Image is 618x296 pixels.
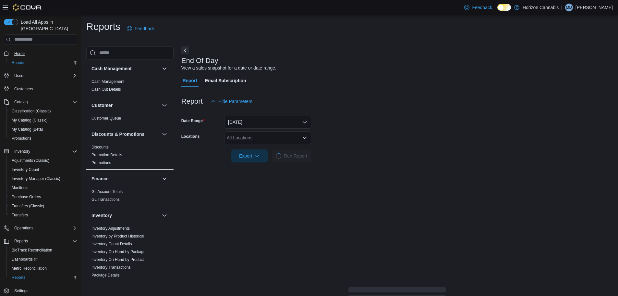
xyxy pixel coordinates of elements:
a: Package History [91,281,120,285]
button: Promotions [6,134,80,143]
h3: Cash Management [91,65,132,72]
span: Inventory Count [9,166,77,174]
h3: End Of Day [181,57,218,65]
button: Inventory Count [6,165,80,174]
a: Inventory Adjustments [91,226,130,231]
input: Dark Mode [497,4,511,11]
img: Cova [13,4,42,11]
p: | [561,4,563,11]
div: Customer [86,114,174,125]
span: Catalog [14,99,28,105]
span: Customers [14,86,33,92]
span: Inventory Transactions [91,265,131,270]
a: My Catalog (Beta) [9,125,46,133]
span: Home [14,51,25,56]
span: Inventory Manager (Classic) [9,175,77,183]
span: Discounts [91,145,109,150]
span: Feedback [472,4,492,11]
span: Cash Out Details [91,87,121,92]
button: Settings [1,286,80,295]
a: Inventory Manager (Classic) [9,175,63,183]
span: Loading [275,152,282,159]
button: Manifests [6,183,80,192]
a: Feedback [124,22,157,35]
button: Cash Management [91,65,159,72]
a: My Catalog (Classic) [9,116,50,124]
button: Purchase Orders [6,192,80,201]
span: Package Details [91,273,120,278]
span: Operations [12,224,77,232]
button: Discounts & Promotions [91,131,159,137]
button: Next [181,46,189,54]
label: Date Range [181,118,204,123]
span: Inventory Manager (Classic) [12,176,60,181]
span: My Catalog (Classic) [9,116,77,124]
button: Inventory [12,148,33,155]
a: Inventory Transactions [91,265,131,270]
span: Transfers (Classic) [9,202,77,210]
p: Horizon Cannabis [523,4,559,11]
span: Catalog [12,98,77,106]
span: Promotions [91,160,111,165]
h3: Finance [91,175,109,182]
a: Reports [9,274,28,281]
a: Cash Management [91,79,124,84]
span: Transfers [12,212,28,218]
span: Manifests [9,184,77,192]
h1: Reports [86,20,120,33]
a: Settings [12,287,31,295]
button: Users [12,72,27,80]
div: Finance [86,188,174,206]
span: Settings [14,288,28,293]
button: Users [1,71,80,80]
span: My Catalog (Beta) [9,125,77,133]
button: Discounts & Promotions [161,130,168,138]
span: Email Subscription [205,74,246,87]
span: Manifests [12,185,28,190]
a: Customer Queue [91,116,121,121]
button: Finance [161,175,168,183]
span: Inventory by Product Historical [91,234,144,239]
span: Load All Apps in [GEOGRAPHIC_DATA] [18,19,77,32]
span: Inventory [14,149,30,154]
a: Feedback [462,1,494,14]
span: Inventory Count [12,167,39,172]
button: My Catalog (Classic) [6,116,80,125]
p: [PERSON_NAME] [576,4,613,11]
span: Reports [9,59,77,67]
button: Operations [12,224,36,232]
span: Purchase Orders [12,194,41,199]
button: Classification (Classic) [6,107,80,116]
span: Inventory [12,148,77,155]
a: Reports [9,59,28,67]
button: Reports [6,273,80,282]
div: Cash Management [86,78,174,96]
a: Inventory On Hand by Package [91,250,146,254]
button: Adjustments (Classic) [6,156,80,165]
span: GL Account Totals [91,189,123,194]
button: Transfers [6,211,80,220]
button: Export [231,149,268,162]
span: Run Report [284,153,307,159]
a: Transfers [9,211,30,219]
span: Adjustments (Classic) [12,158,49,163]
button: Reports [12,237,30,245]
a: Inventory On Hand by Product [91,257,144,262]
span: Home [12,49,77,58]
button: Cash Management [161,65,168,72]
span: Reports [12,275,25,280]
span: Export [235,149,264,162]
h3: Report [181,97,203,105]
button: My Catalog (Beta) [6,125,80,134]
span: Reports [14,238,28,244]
button: Inventory Manager (Classic) [6,174,80,183]
button: Operations [1,224,80,233]
h3: Discounts & Promotions [91,131,144,137]
span: Users [12,72,77,80]
button: Inventory [91,212,159,219]
button: Hide Parameters [208,95,255,108]
span: Customers [12,85,77,93]
a: Discounts [91,145,109,149]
